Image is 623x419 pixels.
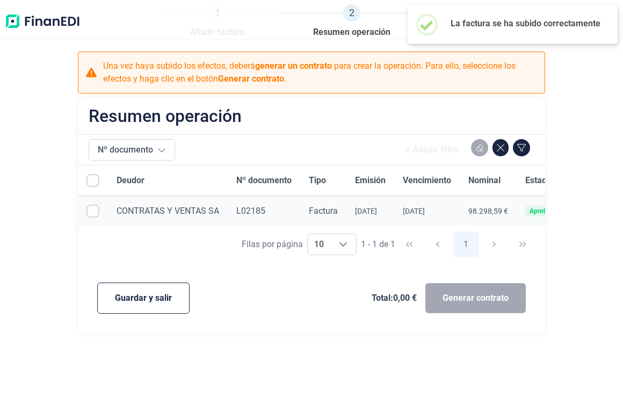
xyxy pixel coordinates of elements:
[530,208,558,214] div: Aprobado
[97,283,190,314] button: Guardar y salir
[86,174,99,187] div: All items unselected
[103,60,538,85] p: Una vez haya subido los efectos, deberá para crear la operación. Para ello, seleccione los efecto...
[525,174,552,187] span: Estado
[242,238,303,251] div: Filas por página
[309,174,326,187] span: Tipo
[510,232,535,257] button: Last Page
[396,232,422,257] button: First Page
[309,206,338,216] span: Factura
[4,4,81,39] img: Logo de aplicación
[115,292,172,305] span: Guardar y salir
[343,4,360,21] span: 2
[236,174,292,187] span: Nº documento
[313,4,390,39] a: 2Resumen operación
[468,174,501,187] span: Nominal
[372,292,417,305] span: Total: 0,00 €
[468,207,508,215] div: 98.298,59 €
[86,205,99,218] div: Row Selected null
[313,26,390,39] span: Resumen operación
[330,234,356,255] div: Choose
[308,234,330,255] span: 10
[89,139,175,161] button: Nº documento
[236,206,265,216] span: L02185
[453,232,479,257] button: Page 1
[117,206,219,216] span: CONTRATAS Y VENTAS SA
[481,232,507,257] button: Next Page
[355,207,386,215] div: [DATE]
[355,174,386,187] span: Emisión
[89,109,242,124] h2: Resumen operación
[218,74,284,84] b: Generar contrato
[425,232,451,257] button: Previous Page
[451,18,600,28] h2: La factura se ha subido correctamente
[403,174,451,187] span: Vencimiento
[403,207,451,215] div: [DATE]
[117,174,144,187] span: Deudor
[255,61,332,71] b: generar un contrato
[361,240,395,249] span: 1 - 1 de 1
